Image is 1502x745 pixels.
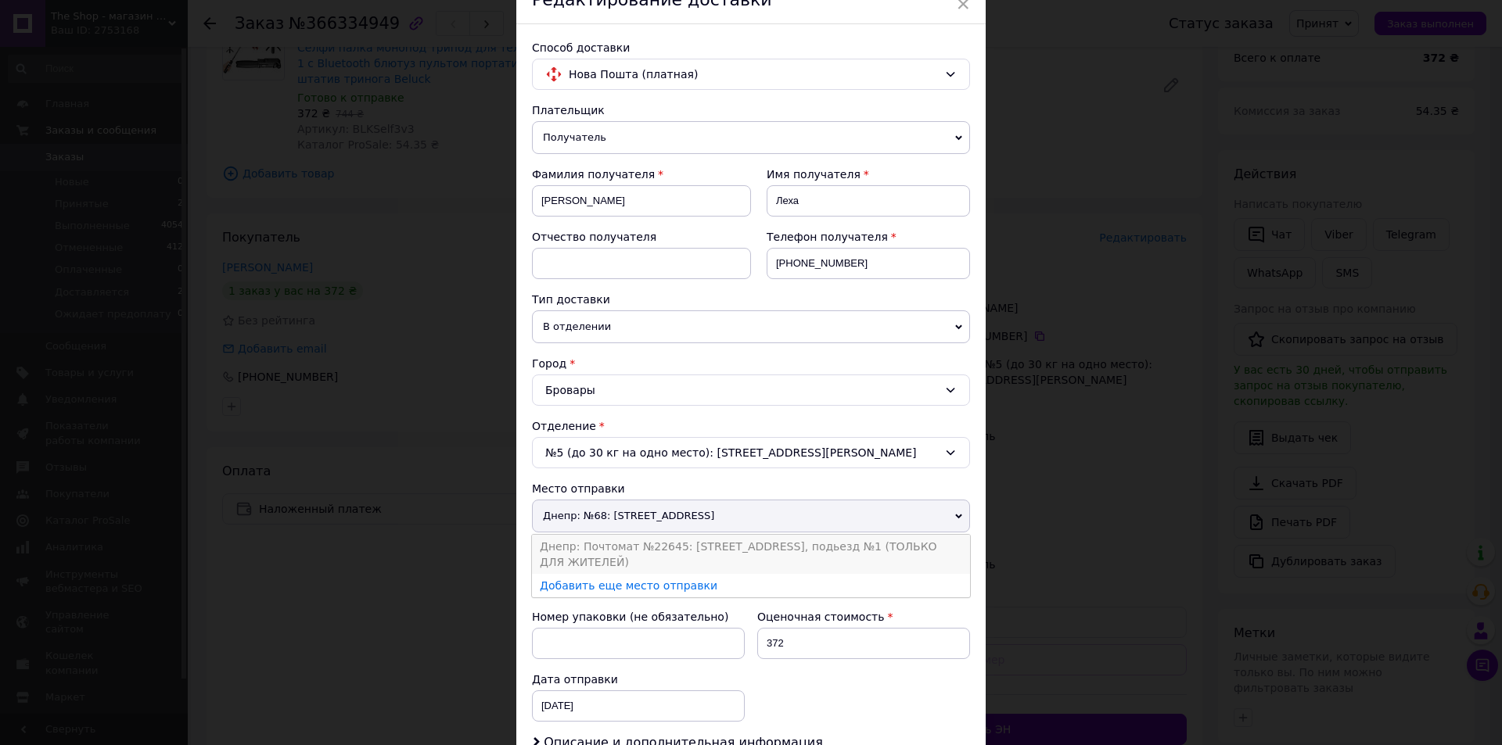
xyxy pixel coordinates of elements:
span: В отделении [532,310,970,343]
div: Бровары [532,374,970,406]
span: Нова Пошта (платная) [569,66,938,83]
div: Способ доставки [532,40,970,56]
div: Оценочная стоимость [757,609,970,625]
a: Добавить еще место отправки [540,579,717,592]
span: Днепр: №68: [STREET_ADDRESS] [532,500,970,532]
span: Имя получателя [767,168,861,181]
span: Телефон получателя [767,231,888,243]
input: +380 [767,248,970,279]
div: №5 (до 30 кг на одно место): [STREET_ADDRESS][PERSON_NAME] [532,437,970,468]
li: Днепр: Почтомат №22645: [STREET_ADDRESS], подьезд №1 (ТОЛЬКО ДЛЯ ЖИТЕЛЕЙ) [532,535,970,574]
span: Тип доставки [532,293,610,306]
span: Отчество получателя [532,231,656,243]
div: Номер упаковки (не обязательно) [532,609,745,625]
span: Плательщик [532,104,605,116]
span: Получатель [532,121,970,154]
div: Город [532,356,970,371]
div: Дата отправки [532,672,745,687]
div: Отделение [532,418,970,434]
span: Фамилия получателя [532,168,655,181]
span: Место отправки [532,482,625,495]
